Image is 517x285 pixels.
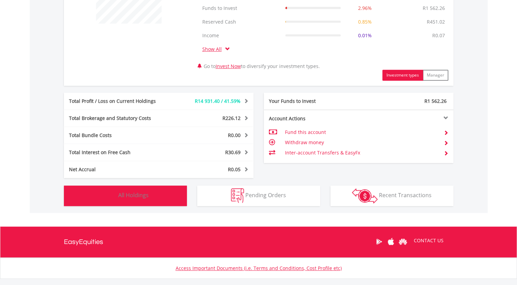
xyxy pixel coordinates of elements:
a: Access Important Documents (i.e. Terms and Conditions, Cost Profile etc) [176,265,342,271]
td: Reserved Cash [199,15,282,29]
a: Huawei [397,231,409,252]
div: Account Actions [264,115,359,122]
div: Total Profit / Loss on Current Holdings [64,98,175,105]
td: Withdraw money [285,137,438,148]
span: R30.69 [225,149,241,155]
div: Total Interest on Free Cash [64,149,175,156]
img: holdings-wht.png [102,188,117,203]
a: Apple [385,231,397,252]
td: 0.85% [344,15,386,29]
td: 2.96% [344,1,386,15]
span: R0.00 [228,132,241,138]
td: R0.07 [429,29,448,42]
button: Recent Transactions [330,186,453,206]
a: EasyEquities [64,227,103,257]
a: Show All [202,46,225,52]
div: Total Brokerage and Statutory Costs [64,115,175,122]
button: Pending Orders [197,186,320,206]
button: Investment types [382,70,423,81]
div: Net Accrual [64,166,175,173]
td: R1 562.26 [419,1,448,15]
td: R451.02 [423,15,448,29]
span: R0.05 [228,166,241,173]
td: Income [199,29,282,42]
a: Google Play [373,231,385,252]
td: 0.01% [344,29,386,42]
span: All Holdings [118,191,149,199]
a: Invest Now [216,63,241,69]
a: CONTACT US [409,231,448,250]
div: Your Funds to Invest [264,98,359,105]
td: Fund this account [285,127,438,137]
span: R14 931.40 / 41.59% [195,98,241,104]
span: Pending Orders [245,191,286,199]
span: R226.12 [222,115,241,121]
td: Funds to Invest [199,1,282,15]
span: Recent Transactions [379,191,432,199]
td: Inter-account Transfers & EasyFx [285,148,438,158]
button: All Holdings [64,186,187,206]
div: Total Bundle Costs [64,132,175,139]
img: pending_instructions-wht.png [231,188,244,203]
button: Manager [423,70,448,81]
span: R1 562.26 [424,98,447,104]
img: transactions-zar-wht.png [352,188,378,203]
